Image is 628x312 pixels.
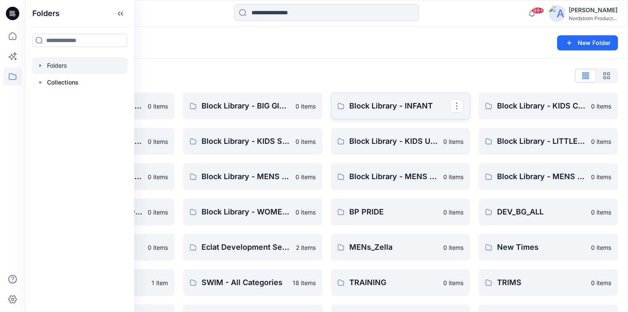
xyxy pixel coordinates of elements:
p: BP PRIDE [349,206,438,218]
a: Block Library - MENS TAILORED0 items [479,163,618,190]
span: 99+ [531,7,544,14]
button: New Folder [557,35,618,50]
p: 0 items [296,102,316,111]
p: 0 items [591,278,611,287]
p: 0 items [591,102,611,111]
p: 0 items [443,208,463,217]
a: Eclat Development Seasons2 items [183,234,322,261]
div: [PERSON_NAME] [569,5,618,15]
p: Block Library - INFANT [349,100,450,112]
p: Block Library - BIG GIRLS [201,100,290,112]
p: Block Library - LITTLE BOYS [497,135,586,147]
p: 18 items [293,278,316,287]
p: Block Library - KIDS UNDERWEAR ALL SIZES [349,135,438,147]
a: Block Library - KIDS CPSC0 items [479,93,618,119]
p: Block Library - MENS TAILORED [497,171,586,182]
p: 0 items [296,137,316,146]
p: 0 items [296,172,316,181]
a: Block Library - LITTLE BOYS0 items [479,128,618,155]
a: Block Library - WOMENS0 items [183,198,322,225]
a: TRIMS0 items [479,269,618,296]
p: 2 items [296,243,316,252]
p: Block Library - MENS ACTIVE & SPORTSWEAR [201,171,290,182]
p: DEV_BG_ALL [497,206,586,218]
a: Block Library - INFANT [331,93,470,119]
p: 0 items [148,137,168,146]
p: Block Library - KIDS CPSC [497,100,586,112]
a: MENs_Zella0 items [331,234,470,261]
p: MENs_Zella [349,241,438,253]
p: 0 items [148,172,168,181]
p: 0 items [443,137,463,146]
p: 0 items [148,208,168,217]
p: Block Library - WOMENS [201,206,290,218]
p: Eclat Development Seasons [201,241,291,253]
p: Collections [47,77,78,87]
a: Block Library - BIG GIRLS0 items [183,93,322,119]
p: TRIMS [497,277,586,288]
a: BP PRIDE0 items [331,198,470,225]
p: 0 items [591,208,611,217]
a: Block Library - MENS ACTIVE & SPORTSWEAR0 items [183,163,322,190]
p: 0 items [443,243,463,252]
img: avatar [549,5,565,22]
p: 0 items [591,172,611,181]
a: DEV_BG_ALL0 items [479,198,618,225]
p: New Times [497,241,586,253]
p: TRAINING [349,277,438,288]
p: 0 items [591,243,611,252]
p: SWIM - All Categories [201,277,288,288]
a: Block Library - KIDS SWIM0 items [183,128,322,155]
p: 0 items [591,137,611,146]
a: Block Library - KIDS UNDERWEAR ALL SIZES0 items [331,128,470,155]
p: 0 items [148,243,168,252]
p: Block Library - MENS SLEEP & UNDERWEAR [349,171,438,182]
p: 0 items [296,208,316,217]
p: 0 items [443,172,463,181]
p: 0 items [148,102,168,111]
a: TRAINING0 items [331,269,470,296]
p: 1 item [152,278,168,287]
a: Block Library - MENS SLEEP & UNDERWEAR0 items [331,163,470,190]
div: Nordstrom Product... [569,15,618,21]
a: New Times0 items [479,234,618,261]
p: 0 items [443,278,463,287]
p: Block Library - KIDS SWIM [201,135,290,147]
a: SWIM - All Categories18 items [183,269,322,296]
